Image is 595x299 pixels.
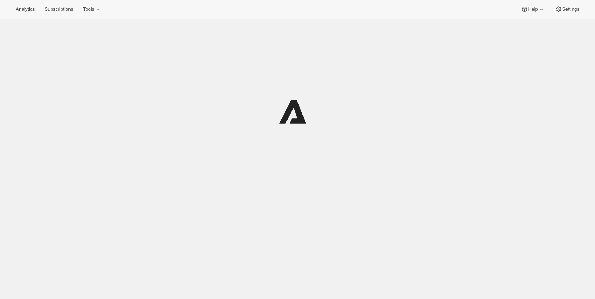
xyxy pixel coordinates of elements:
button: Settings [551,4,584,14]
button: Help [517,4,549,14]
button: Tools [79,4,105,14]
span: Tools [83,6,94,12]
span: Settings [562,6,579,12]
button: Analytics [11,4,39,14]
span: Help [528,6,538,12]
button: Subscriptions [40,4,77,14]
span: Subscriptions [45,6,73,12]
span: Analytics [16,6,35,12]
